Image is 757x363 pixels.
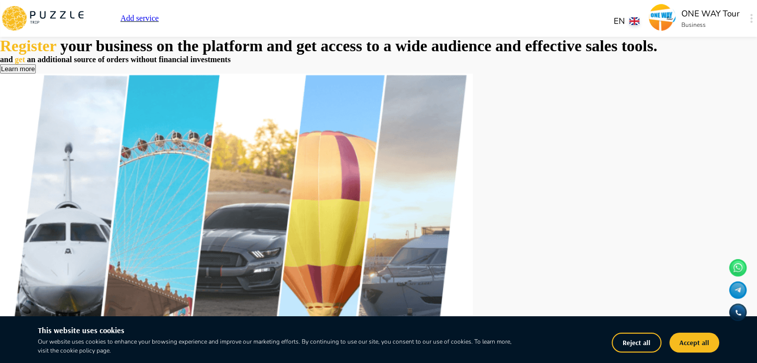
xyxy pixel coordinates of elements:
[629,17,639,25] img: lang
[431,37,495,55] span: audience
[98,55,107,64] span: of
[37,55,74,64] span: additional
[296,37,321,55] span: get
[586,37,622,55] span: sales
[107,55,130,64] span: orders
[321,37,366,55] span: access
[203,37,267,55] span: platform
[120,14,159,23] a: Add service
[74,55,98,64] span: source
[38,324,515,337] h6: This website uses cookies
[495,37,525,55] span: and
[159,55,191,64] span: financial
[27,55,37,64] span: an
[38,337,515,355] p: Our website uses cookies to enhance your browsing experience and improve our marketing efforts. B...
[612,333,661,353] button: Reject all
[681,7,740,20] p: ONE WAY Tour
[614,15,625,28] p: EN
[15,55,27,64] span: get
[395,37,431,55] span: wide
[96,37,157,55] span: business
[130,55,158,64] span: without
[669,333,719,353] button: Accept all
[622,37,657,55] span: tools.
[366,37,384,55] span: to
[60,37,96,55] span: your
[267,37,297,55] span: and
[383,37,395,55] span: a
[525,37,586,55] span: effective
[177,37,203,55] span: the
[156,37,177,55] span: on
[681,20,740,29] p: Business
[190,55,230,64] span: investments
[649,4,675,31] img: profile_picture PuzzleTrip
